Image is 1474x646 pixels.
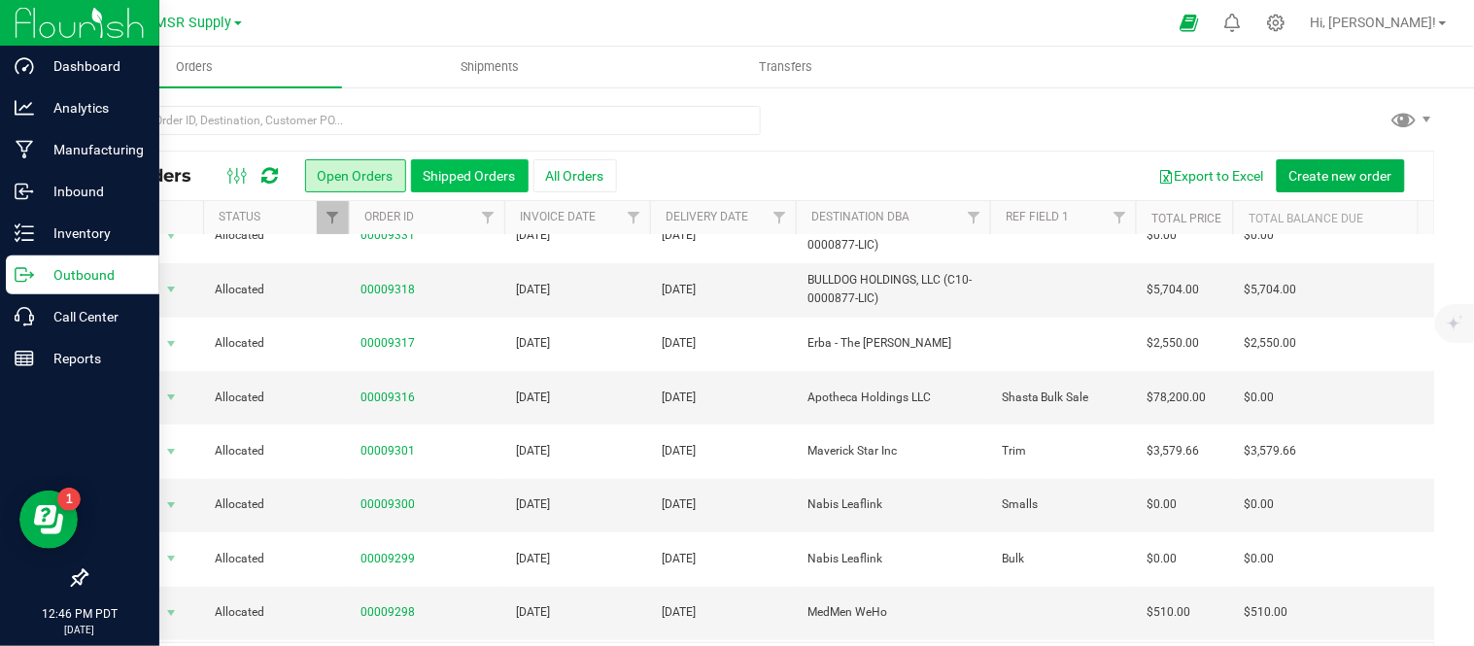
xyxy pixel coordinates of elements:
span: select [159,384,184,411]
span: $5,704.00 [1245,281,1297,299]
span: MSR Supply [155,15,232,31]
span: Erba - The [PERSON_NAME] [807,334,978,353]
span: [DATE] [662,389,696,407]
a: 00009316 [360,389,415,407]
span: [DATE] [516,334,550,353]
span: $510.00 [1148,603,1191,622]
span: [DATE] [662,603,696,622]
button: All Orders [533,159,617,192]
span: $510.00 [1245,603,1288,622]
a: Filter [618,201,650,234]
span: Orders [150,58,239,76]
span: [DATE] [662,495,696,514]
span: [DATE] [516,226,550,245]
span: select [159,330,184,357]
iframe: Resource center unread badge [57,488,81,511]
span: Maverick Star Inc [807,442,978,460]
a: Filter [472,201,504,234]
inline-svg: Reports [15,349,34,368]
a: Filter [317,201,349,234]
span: Smalls [1002,495,1038,514]
a: 00009318 [360,281,415,299]
inline-svg: Analytics [15,98,34,118]
a: 00009331 [360,226,415,245]
p: Dashboard [34,54,151,78]
span: Allocated [215,550,337,568]
span: $0.00 [1245,495,1275,514]
span: Nabis Leaflink [807,550,978,568]
span: Shasta Bulk Sale [1002,389,1089,407]
span: [DATE] [662,334,696,353]
span: select [159,492,184,519]
div: Manage settings [1264,14,1288,32]
span: [DATE] [516,389,550,407]
a: Status [219,210,260,223]
span: $0.00 [1148,495,1178,514]
inline-svg: Inbound [15,182,34,201]
a: Filter [1104,201,1136,234]
a: Shipments [342,47,637,87]
a: Ref Field 1 [1006,210,1069,223]
span: select [159,276,184,303]
span: Allocated [215,226,337,245]
span: $0.00 [1148,550,1178,568]
span: Hi, [PERSON_NAME]! [1311,15,1437,30]
span: Allocated [215,442,337,460]
a: Delivery Date [666,210,748,223]
span: Allocated [215,389,337,407]
inline-svg: Call Center [15,307,34,326]
span: Allocated [215,281,337,299]
span: select [159,545,184,572]
p: Reports [34,347,151,370]
span: select [159,438,184,465]
span: $2,550.00 [1148,334,1200,353]
iframe: Resource center [19,491,78,549]
span: [DATE] [516,550,550,568]
a: 00009300 [360,495,415,514]
a: Destination DBA [811,210,909,223]
span: BULLDOG HOLDINGS, LLC (C10-0000877-LIC) [807,271,978,308]
span: $3,579.66 [1148,442,1200,460]
inline-svg: Dashboard [15,56,34,76]
button: Open Orders [305,159,406,192]
a: 00009299 [360,550,415,568]
span: BULLDOG HOLDINGS, LLC (C10-0000877-LIC) [807,218,978,255]
span: select [159,599,184,627]
span: $78,200.00 [1148,389,1207,407]
p: Manufacturing [34,138,151,161]
p: Outbound [34,263,151,287]
span: [DATE] [662,442,696,460]
span: [DATE] [662,226,696,245]
span: Transfers [734,58,840,76]
a: Orders [47,47,342,87]
a: Transfers [638,47,934,87]
span: $0.00 [1245,389,1275,407]
span: Create new order [1289,168,1392,184]
button: Shipped Orders [411,159,529,192]
p: [DATE] [9,623,151,637]
a: Filter [958,201,990,234]
span: Allocated [215,603,337,622]
span: $0.00 [1245,226,1275,245]
a: Filter [764,201,796,234]
span: [DATE] [662,281,696,299]
p: Analytics [34,96,151,119]
button: Export to Excel [1147,159,1277,192]
span: $0.00 [1245,550,1275,568]
span: $3,579.66 [1245,442,1297,460]
span: [DATE] [516,495,550,514]
p: Call Center [34,305,151,328]
span: Trim [1002,442,1026,460]
p: Inventory [34,221,151,245]
span: $2,550.00 [1245,334,1297,353]
span: Open Ecommerce Menu [1167,4,1211,42]
span: [DATE] [516,281,550,299]
span: [DATE] [516,442,550,460]
a: Invoice Date [520,210,596,223]
a: 00009298 [360,603,415,622]
span: Allocated [215,495,337,514]
span: $5,704.00 [1148,281,1200,299]
input: Search Order ID, Destination, Customer PO... [86,106,761,135]
span: $0.00 [1148,226,1178,245]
